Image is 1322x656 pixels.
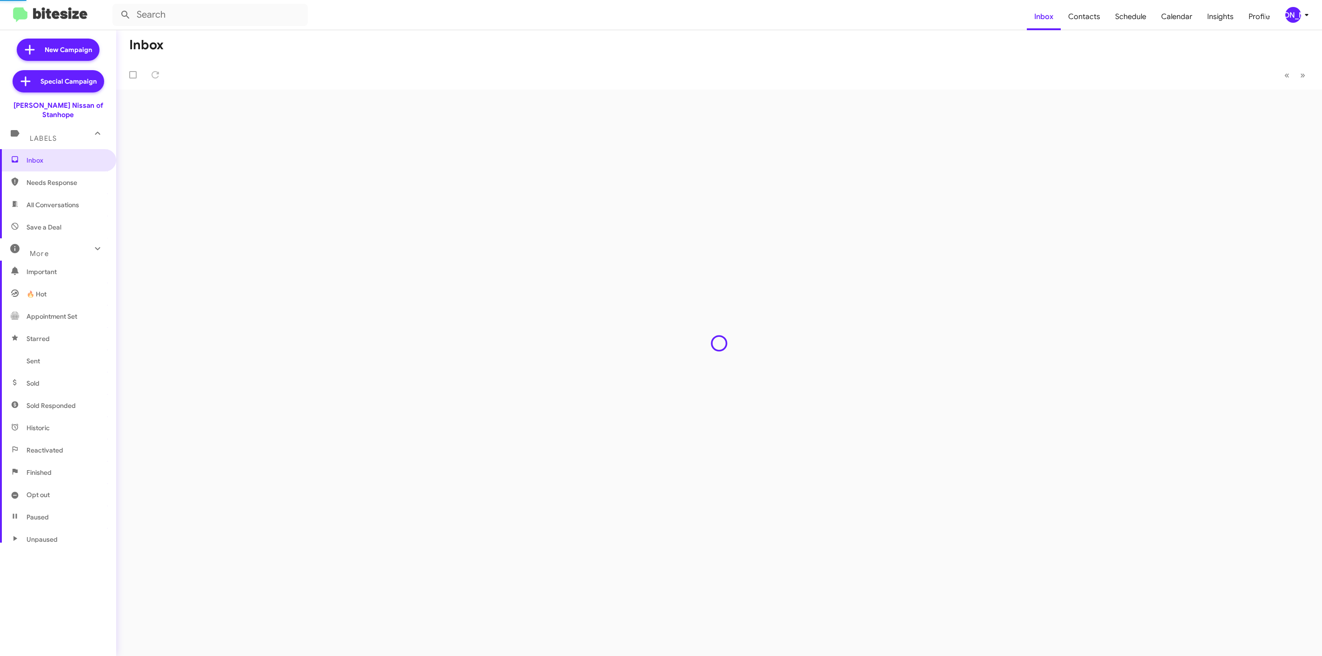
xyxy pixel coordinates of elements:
button: Next [1295,66,1311,85]
a: Contacts [1061,3,1108,30]
button: [PERSON_NAME] [1277,7,1312,23]
span: 🔥 Hot [26,289,46,299]
a: Calendar [1154,3,1200,30]
span: Inbox [26,156,106,165]
span: Important [26,267,106,276]
span: Save a Deal [26,223,61,232]
span: Special Campaign [40,77,97,86]
button: Previous [1279,66,1295,85]
a: Profile [1241,3,1277,30]
a: Special Campaign [13,70,104,92]
a: Schedule [1108,3,1154,30]
a: Insights [1200,3,1241,30]
span: Sent [26,356,40,366]
span: Paused [26,512,49,522]
div: [PERSON_NAME] [1285,7,1301,23]
span: Finished [26,468,52,477]
span: Sold [26,379,40,388]
h1: Inbox [129,38,164,52]
span: » [1300,69,1305,81]
span: Historic [26,423,50,433]
a: Inbox [1027,3,1061,30]
span: More [30,249,49,258]
a: New Campaign [17,39,99,61]
span: Labels [30,134,57,143]
span: « [1284,69,1289,81]
span: Needs Response [26,178,106,187]
nav: Page navigation example [1279,66,1311,85]
span: Unpaused [26,535,58,544]
span: New Campaign [45,45,92,54]
span: Sold Responded [26,401,76,410]
span: Starred [26,334,50,343]
input: Search [112,4,308,26]
span: Reactivated [26,446,63,455]
span: Opt out [26,490,50,499]
span: Appointment Set [26,312,77,321]
span: All Conversations [26,200,79,210]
